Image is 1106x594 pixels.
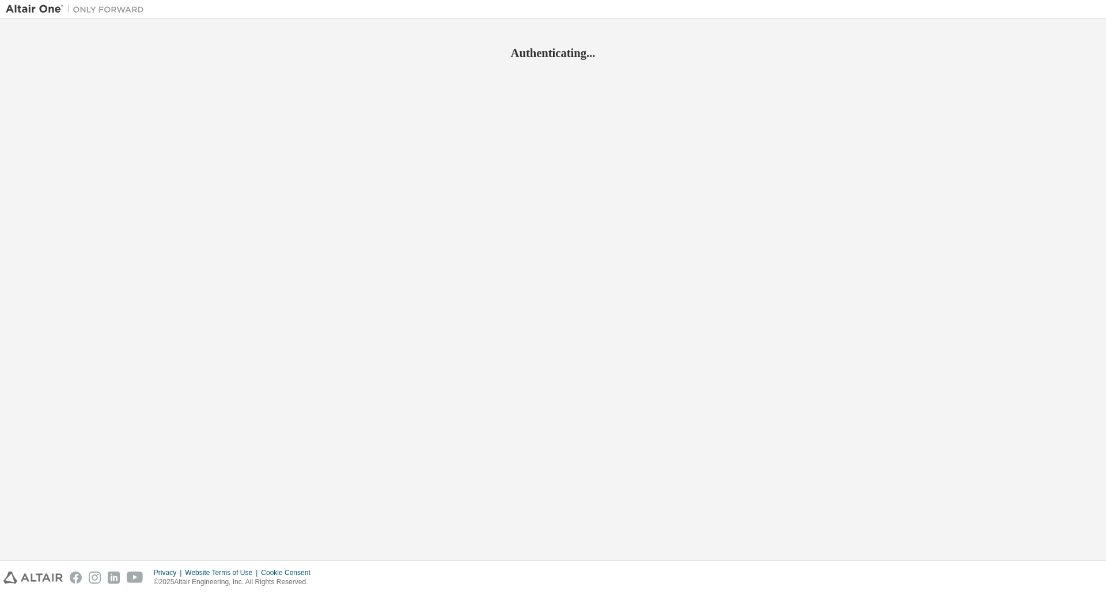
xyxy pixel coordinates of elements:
div: Privacy [154,568,185,577]
img: altair_logo.svg [3,572,63,584]
img: youtube.svg [127,572,143,584]
img: facebook.svg [70,572,82,584]
div: Website Terms of Use [185,568,261,577]
p: © 2025 Altair Engineering, Inc. All Rights Reserved. [154,577,317,587]
img: linkedin.svg [108,572,120,584]
img: Altair One [6,3,150,15]
h2: Authenticating... [6,46,1100,60]
div: Cookie Consent [261,568,317,577]
img: instagram.svg [89,572,101,584]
